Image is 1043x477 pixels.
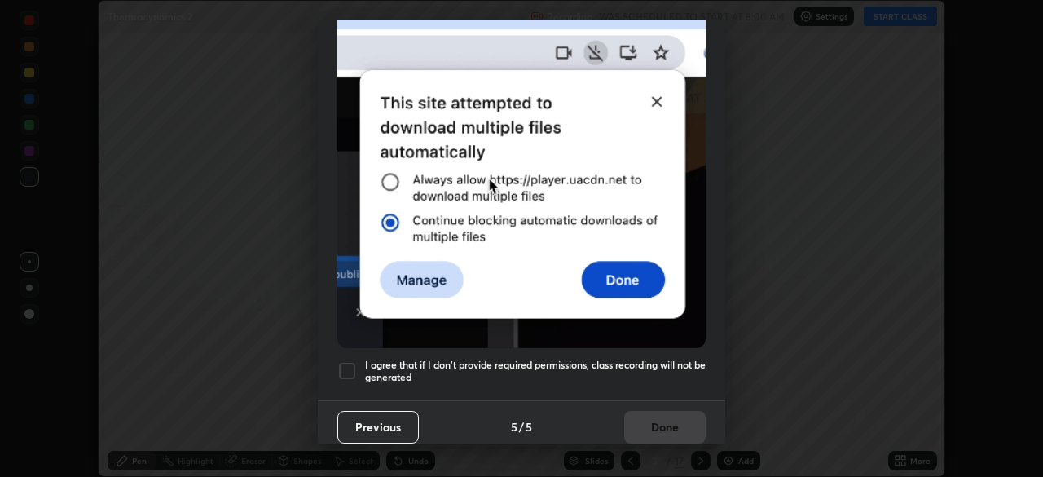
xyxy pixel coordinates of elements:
[526,418,532,435] h4: 5
[365,359,706,384] h5: I agree that if I don't provide required permissions, class recording will not be generated
[511,418,517,435] h4: 5
[337,411,419,444] button: Previous
[519,418,524,435] h4: /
